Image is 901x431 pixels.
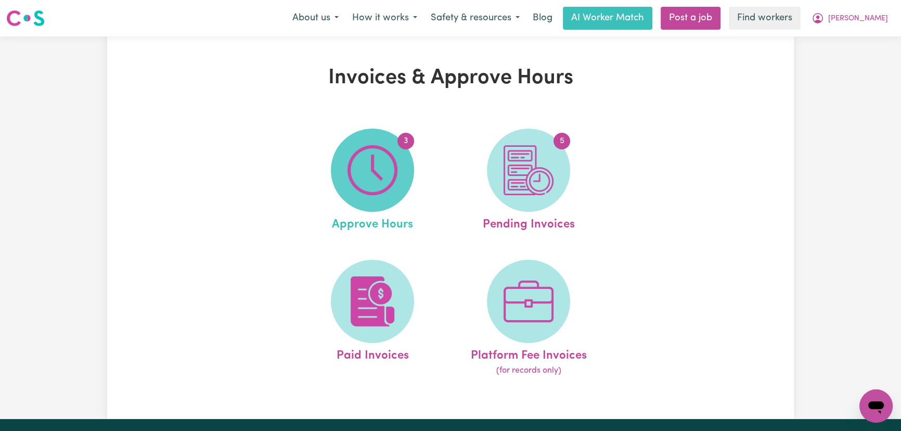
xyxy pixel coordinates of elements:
[554,133,570,149] span: 5
[298,260,447,377] a: Paid Invoices
[482,212,574,234] span: Pending Invoices
[828,13,888,24] span: [PERSON_NAME]
[661,7,720,30] a: Post a job
[805,7,895,29] button: My Account
[526,7,559,30] a: Blog
[859,389,893,423] iframe: Button to launch messaging window
[496,364,561,377] span: (for records only)
[729,7,801,30] a: Find workers
[336,343,408,365] span: Paid Invoices
[298,129,447,234] a: Approve Hours
[286,7,345,29] button: About us
[454,129,603,234] a: Pending Invoices
[454,260,603,377] a: Platform Fee Invoices(for records only)
[228,66,673,91] h1: Invoices & Approve Hours
[424,7,526,29] button: Safety & resources
[332,212,413,234] span: Approve Hours
[6,9,45,28] img: Careseekers logo
[345,7,424,29] button: How it works
[6,6,45,30] a: Careseekers logo
[470,343,586,365] span: Platform Fee Invoices
[563,7,652,30] a: AI Worker Match
[397,133,414,149] span: 3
